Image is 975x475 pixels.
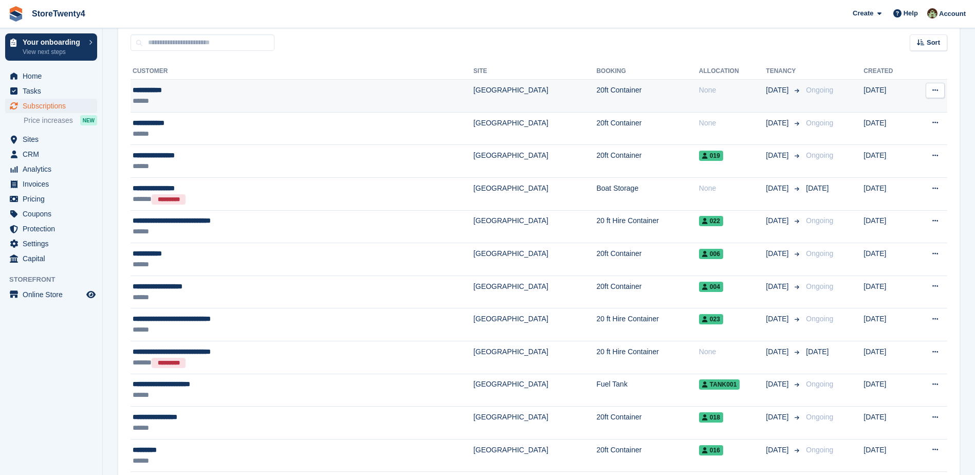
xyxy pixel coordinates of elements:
td: [DATE] [863,407,912,440]
a: menu [5,177,97,191]
a: Preview store [85,288,97,301]
a: menu [5,222,97,236]
span: TANK001 [699,379,740,390]
span: [DATE] [766,215,790,226]
a: menu [5,207,97,221]
span: 006 [699,249,723,259]
span: Sort [927,38,940,48]
td: [GEOGRAPHIC_DATA] [473,374,596,407]
span: [DATE] [766,183,790,194]
span: Subscriptions [23,99,84,113]
img: Lee Hanlon [927,8,937,19]
a: menu [5,132,97,147]
a: menu [5,236,97,251]
td: [DATE] [863,276,912,308]
span: Ongoing [806,86,833,94]
span: 016 [699,445,723,455]
td: 20ft Container [596,243,698,276]
span: Home [23,69,84,83]
td: 20 ft Hire Container [596,341,698,374]
td: [DATE] [863,80,912,113]
td: Fuel Tank [596,374,698,407]
div: NEW [80,115,97,125]
th: Created [863,63,912,80]
span: Ongoing [806,413,833,421]
span: 018 [699,412,723,423]
span: Ongoing [806,119,833,127]
td: [GEOGRAPHIC_DATA] [473,341,596,374]
span: Ongoing [806,315,833,323]
div: None [699,183,766,194]
td: [GEOGRAPHIC_DATA] [473,177,596,210]
span: [DATE] [766,445,790,455]
a: menu [5,162,97,176]
td: [GEOGRAPHIC_DATA] [473,439,596,472]
td: [GEOGRAPHIC_DATA] [473,145,596,178]
span: Online Store [23,287,84,302]
a: menu [5,251,97,266]
span: [DATE] [806,348,829,356]
span: Tasks [23,84,84,98]
span: [DATE] [766,85,790,96]
th: Booking [596,63,698,80]
td: [DATE] [863,177,912,210]
span: [DATE] [806,184,829,192]
span: Sites [23,132,84,147]
span: [DATE] [766,346,790,357]
span: Account [939,9,966,19]
td: 20ft Container [596,439,698,472]
td: Boat Storage [596,177,698,210]
td: [GEOGRAPHIC_DATA] [473,210,596,243]
div: None [699,346,766,357]
td: 20ft Container [596,80,698,113]
span: 019 [699,151,723,161]
span: Analytics [23,162,84,176]
td: [DATE] [863,341,912,374]
td: [GEOGRAPHIC_DATA] [473,308,596,341]
span: [DATE] [766,412,790,423]
span: Ongoing [806,216,833,225]
span: Capital [23,251,84,266]
span: Coupons [23,207,84,221]
td: [DATE] [863,439,912,472]
a: StoreTwenty4 [28,5,89,22]
span: [DATE] [766,248,790,259]
div: None [699,118,766,129]
a: menu [5,99,97,113]
span: Help [904,8,918,19]
span: 023 [699,314,723,324]
a: Price increases NEW [24,115,97,126]
a: menu [5,287,97,302]
span: Settings [23,236,84,251]
img: stora-icon-8386f47178a22dfd0bd8f6a31ec36ba5ce8667c1dd55bd0f319d3a0aa187defe.svg [8,6,24,22]
td: [DATE] [863,243,912,276]
td: [GEOGRAPHIC_DATA] [473,112,596,145]
div: None [699,85,766,96]
span: Ongoing [806,249,833,258]
span: 022 [699,216,723,226]
p: Your onboarding [23,39,84,46]
td: [DATE] [863,374,912,407]
th: Tenancy [766,63,802,80]
td: 20ft Container [596,112,698,145]
td: [DATE] [863,112,912,145]
span: Storefront [9,275,102,285]
td: 20ft Container [596,407,698,440]
span: Price increases [24,116,73,125]
a: Your onboarding View next steps [5,33,97,61]
span: Protection [23,222,84,236]
td: 20ft Container [596,276,698,308]
span: Pricing [23,192,84,206]
span: Ongoing [806,446,833,454]
a: menu [5,69,97,83]
th: Allocation [699,63,766,80]
span: [DATE] [766,314,790,324]
a: menu [5,192,97,206]
td: 20 ft Hire Container [596,210,698,243]
th: Customer [131,63,473,80]
span: [DATE] [766,150,790,161]
p: View next steps [23,47,84,57]
td: [DATE] [863,210,912,243]
td: [GEOGRAPHIC_DATA] [473,80,596,113]
span: Ongoing [806,282,833,290]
